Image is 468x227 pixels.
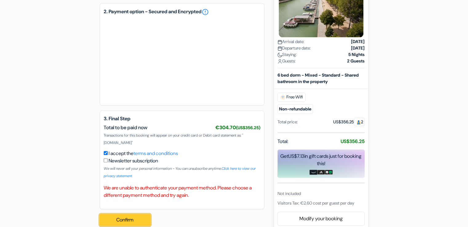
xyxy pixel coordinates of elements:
[278,213,364,224] a: Modify your booking
[317,170,325,175] img: adidas-card.png
[347,58,365,64] strong: 2 Guests
[134,150,178,157] a: terms and conditions
[278,53,282,57] img: moon.svg
[348,51,365,58] strong: 5 Nights
[333,119,365,125] div: US$356.25
[215,124,260,131] span: €304.70
[109,150,178,157] label: I accept the
[104,166,256,178] a: Click here to view our privacy statement.
[104,133,243,145] span: Transactions for this booking will appear on your credit card or Debit card statement as: "[DOMAI...
[288,153,304,159] span: US$7.13
[104,124,147,131] span: Total to be paid now
[278,58,296,64] span: Guests:
[278,59,282,64] img: user_icon.svg
[109,157,158,165] label: Newsletter subscription
[310,170,317,175] img: amazon-card-no-text.png
[110,24,254,94] iframe: Secure payment input frame
[278,72,359,84] b: 6 bed dorm - Mixed - Standard - Shared bathroom in the property
[280,95,285,100] img: free_wifi.svg
[278,200,354,205] span: Visitors Tax: €2.60 cost per guest per day
[104,116,260,121] h5: 3. Final Step
[278,104,313,114] small: Non-refundable
[278,153,365,167] div: Get in gift cards just for booking this!
[236,125,260,130] small: (US$356.25)
[100,214,151,226] button: Confirm
[278,38,304,45] span: Arrival date:
[278,119,298,125] div: Total price:
[278,45,311,51] span: Departure date:
[104,184,260,199] p: We are unable to authenticate your payment method. Please choose a different payment method and t...
[351,45,365,51] strong: [DATE]
[341,138,365,145] strong: US$356.25
[278,40,282,44] img: calendar.svg
[356,120,361,125] img: guest.svg
[278,46,282,51] img: calendar.svg
[104,8,260,16] h5: 2. Payment option - Secured and Encrypted
[202,8,209,16] a: error_outline
[278,190,365,197] div: Not included
[104,166,256,178] small: We will never sell your personal information - You can unsubscribe anytime.
[351,38,365,45] strong: [DATE]
[354,117,365,126] span: 2
[278,93,306,102] span: Free Wifi
[278,51,297,58] span: Staying:
[278,138,288,145] span: Total:
[325,170,333,175] img: uber-uber-eats-card.png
